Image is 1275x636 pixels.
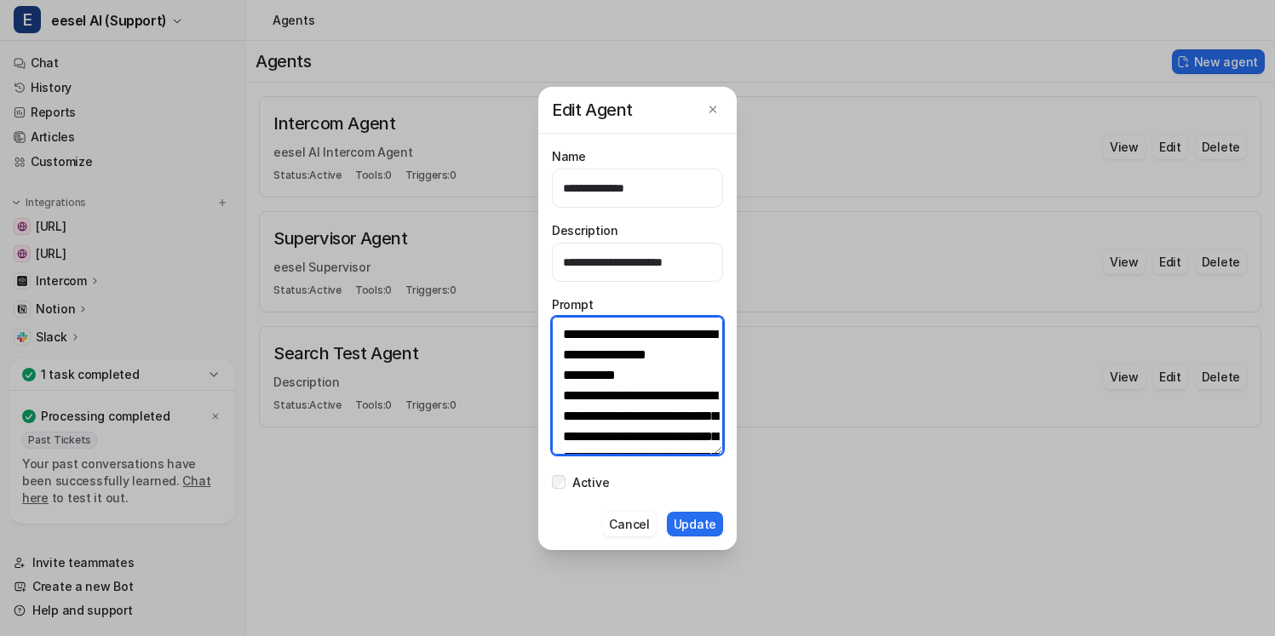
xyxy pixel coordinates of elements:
label: Name [552,147,723,165]
h3: Edit Agent [552,97,633,123]
button: Cancel [602,512,656,536]
label: Active [572,473,609,491]
button: Update [667,512,723,536]
label: Description [552,221,723,239]
label: Prompt [552,295,723,313]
